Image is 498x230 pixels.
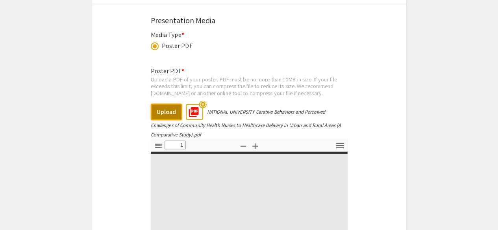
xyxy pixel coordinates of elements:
[151,104,182,120] button: Upload
[165,141,186,149] input: Page
[152,140,165,152] button: Toggle Sidebar
[199,101,206,108] mat-icon: highlight_off
[151,67,184,75] mat-label: Poster PDF
[248,140,262,152] button: Zoom In
[162,41,193,51] div: Poster PDF
[237,140,250,152] button: Zoom Out
[6,195,33,224] iframe: Chat
[151,76,348,97] div: Upload a PDF of your poster. PDF must be no more than 10MB in size. If your file exceeds this lim...
[151,15,348,26] div: Presentation Media
[151,109,341,138] div: NATIONAL UNIVERSITY Carative Behaviors and Perceived Challenges of Community Health Nurses to Hea...
[185,104,197,116] mat-icon: picture_as_pdf
[333,140,347,152] button: Tools
[151,31,184,39] mat-label: Media Type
